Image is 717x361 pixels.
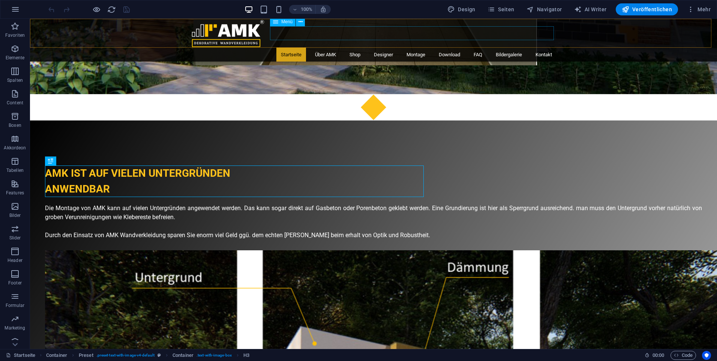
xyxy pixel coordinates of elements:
p: Spalten [7,77,23,83]
h6: Session-Zeit [645,351,664,360]
span: Design [447,6,475,13]
button: Veröffentlichen [616,3,678,15]
span: AI Writer [574,6,607,13]
button: Mehr [684,3,714,15]
button: Design [444,3,478,15]
p: Boxen [9,122,21,128]
span: . preset-text-with-image-v4-default [96,351,154,360]
button: 100% [289,5,316,14]
div: Design (Strg+Alt+Y) [444,3,478,15]
span: . text-with-image-box [196,351,232,360]
button: Navigator [523,3,565,15]
nav: breadcrumb [46,351,249,360]
span: Veröffentlichen [622,6,672,13]
span: Menü [281,20,292,24]
p: Marketing [4,325,25,331]
button: Seiten [484,3,517,15]
p: Formular [6,302,25,308]
p: Header [7,257,22,263]
span: 00 00 [652,351,664,360]
h6: 100% [300,5,312,14]
p: Akkordeon [4,145,26,151]
button: reload [107,5,116,14]
i: Seite neu laden [107,5,116,14]
button: Usercentrics [702,351,711,360]
span: Klick zum Auswählen. Doppelklick zum Bearbeiten [79,351,93,360]
p: Features [6,190,24,196]
button: AI Writer [571,3,610,15]
button: Code [670,351,696,360]
span: : [658,352,659,358]
span: Klick zum Auswählen. Doppelklick zum Bearbeiten [46,351,67,360]
p: Favoriten [5,32,25,38]
button: Klicke hier, um den Vorschau-Modus zu verlassen [92,5,101,14]
i: Bei Größenänderung Zoomstufe automatisch an das gewählte Gerät anpassen. [320,6,327,13]
span: Navigator [526,6,562,13]
span: Mehr [687,6,711,13]
a: Klick, um Auswahl aufzuheben. Doppelklick öffnet Seitenverwaltung [6,351,35,360]
p: Footer [8,280,22,286]
span: Code [674,351,693,360]
p: Elemente [6,55,25,61]
span: Klick zum Auswählen. Doppelklick zum Bearbeiten [243,351,249,360]
span: Klick zum Auswählen. Doppelklick zum Bearbeiten [172,351,193,360]
p: Bilder [9,212,21,218]
span: Seiten [487,6,514,13]
p: Content [7,100,23,106]
p: Slider [9,235,21,241]
i: Dieses Element ist ein anpassbares Preset [157,353,161,357]
p: Tabellen [6,167,24,173]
